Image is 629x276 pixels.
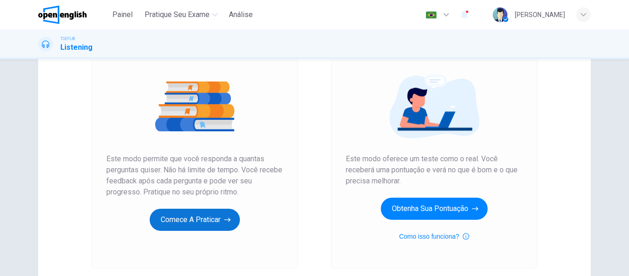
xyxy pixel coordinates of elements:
img: pt [425,12,437,18]
span: Este modo permite que você responda a quantas perguntas quiser. Não há limite de tempo. Você rece... [106,153,283,198]
div: [PERSON_NAME] [515,9,565,20]
img: OpenEnglish logo [38,6,87,24]
button: Pratique seu exame [141,6,221,23]
button: Obtenha sua pontuação [381,198,488,220]
button: Análise [225,6,256,23]
img: Profile picture [493,7,507,22]
button: Painel [108,6,137,23]
span: Análise [229,9,253,20]
button: Comece a praticar [150,209,240,231]
button: Como isso funciona? [399,231,470,242]
span: TOEFL® [60,35,75,42]
span: Este modo oferece um teste como o real. Você receberá uma pontuação e verá no que é bom e o que p... [346,153,523,187]
span: Painel [112,9,133,20]
h1: Listening [60,42,93,53]
a: OpenEnglish logo [38,6,108,24]
span: Pratique seu exame [145,9,210,20]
